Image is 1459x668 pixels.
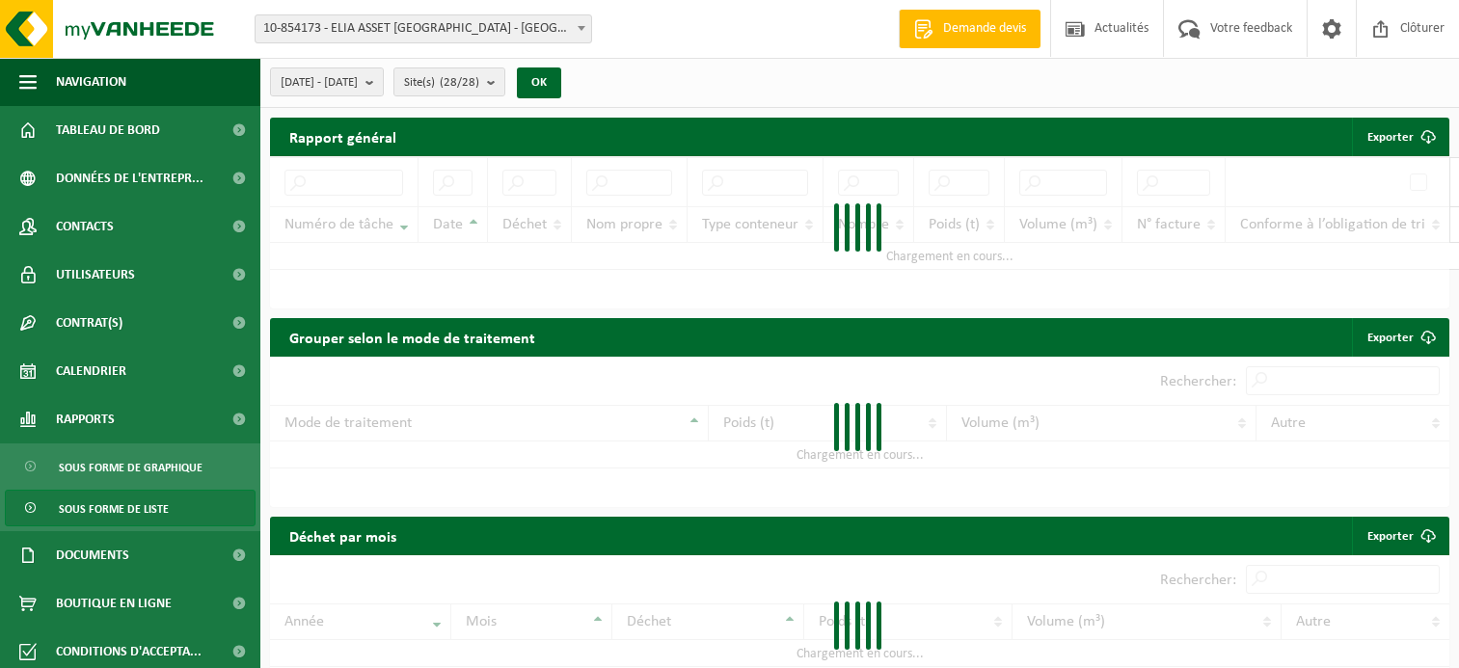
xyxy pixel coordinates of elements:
[56,251,135,299] span: Utilisateurs
[517,67,561,98] button: OK
[255,14,592,43] span: 10-854173 - ELIA ASSET NV - BRUSSEL
[281,68,358,97] span: [DATE] - [DATE]
[56,579,172,628] span: Boutique en ligne
[899,10,1040,48] a: Demande devis
[404,68,479,97] span: Site(s)
[56,531,129,579] span: Documents
[1352,517,1447,555] a: Exporter
[56,58,126,106] span: Navigation
[256,15,591,42] span: 10-854173 - ELIA ASSET NV - BRUSSEL
[270,517,416,554] h2: Déchet par mois
[56,154,203,202] span: Données de l'entrepr...
[59,491,169,527] span: Sous forme de liste
[5,490,256,526] a: Sous forme de liste
[1352,318,1447,357] a: Exporter
[56,395,115,443] span: Rapports
[56,106,160,154] span: Tableau de bord
[1352,118,1447,156] button: Exporter
[56,202,114,251] span: Contacts
[270,118,416,156] h2: Rapport général
[56,347,126,395] span: Calendrier
[59,449,203,486] span: Sous forme de graphique
[440,76,479,89] count: (28/28)
[56,299,122,347] span: Contrat(s)
[5,448,256,485] a: Sous forme de graphique
[938,19,1031,39] span: Demande devis
[270,318,554,356] h2: Grouper selon le mode de traitement
[393,67,505,96] button: Site(s)(28/28)
[270,67,384,96] button: [DATE] - [DATE]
